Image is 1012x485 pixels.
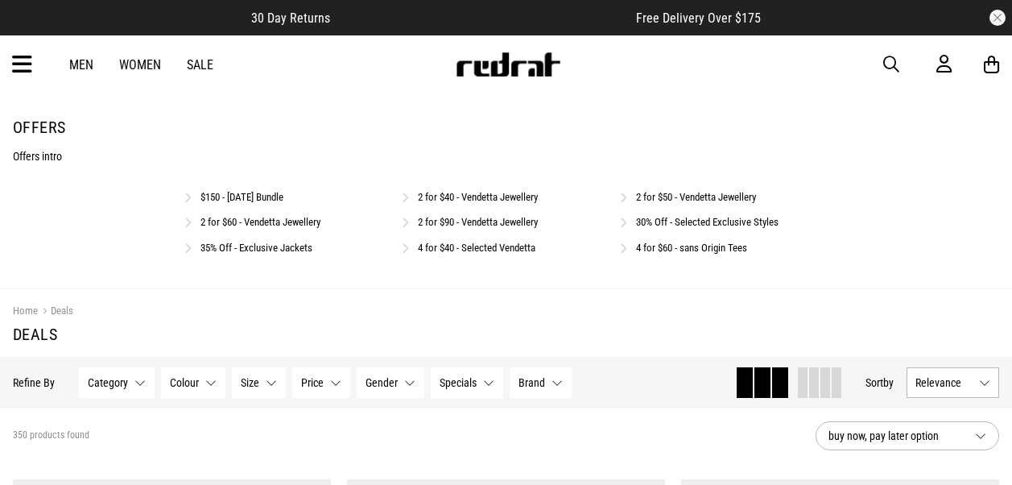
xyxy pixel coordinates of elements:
[232,367,286,398] button: Size
[88,376,128,389] span: Category
[200,216,320,228] a: 2 for $60 - Vendetta Jewellery
[828,426,962,446] span: buy now, pay later option
[38,305,73,320] a: Deals
[431,367,503,398] button: Specials
[13,376,55,389] p: Refine By
[13,429,89,442] span: 350 products found
[301,376,324,389] span: Price
[292,367,350,398] button: Price
[200,191,283,203] a: $150 - [DATE] Bundle
[69,57,93,73] a: Men
[418,191,538,203] a: 2 for $40 - Vendetta Jewellery
[13,118,999,137] h1: Offers
[636,216,779,228] a: 30% Off - Selected Exclusive Styles
[418,216,538,228] a: 2 for $90 - Vendetta Jewellery
[13,325,999,344] h1: Deals
[119,57,161,73] a: Women
[636,191,756,203] a: 2 for $50 - Vendetta Jewellery
[187,57,213,73] a: Sale
[251,10,330,26] span: 30 Day Returns
[13,305,38,317] a: Home
[915,376,973,389] span: Relevance
[13,150,999,163] p: Offers intro
[816,421,999,450] button: buy now, pay later option
[883,376,894,389] span: by
[170,376,199,389] span: Colour
[510,367,572,398] button: Brand
[362,10,604,26] iframe: Customer reviews powered by Trustpilot
[200,242,312,254] a: 35% Off - Exclusive Jackets
[357,367,424,398] button: Gender
[161,367,225,398] button: Colour
[440,376,477,389] span: Specials
[418,242,535,254] a: 4 for $40 - Selected Vendetta
[636,242,747,254] a: 4 for $60 - sans Origin Tees
[241,376,259,389] span: Size
[636,10,761,26] span: Free Delivery Over $175
[865,373,894,392] button: Sortby
[79,367,155,398] button: Category
[366,376,398,389] span: Gender
[518,376,545,389] span: Brand
[907,367,999,398] button: Relevance
[455,52,561,77] img: Redrat logo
